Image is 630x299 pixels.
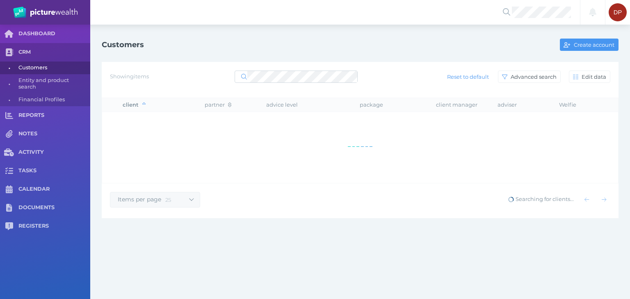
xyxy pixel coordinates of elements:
[498,71,561,83] button: Advanced search
[572,41,618,48] span: Create account
[102,40,144,49] h1: Customers
[18,30,90,37] span: DASHBOARD
[354,98,430,112] th: package
[18,94,87,106] span: Financial Profiles
[560,39,619,51] button: Create account
[110,196,165,203] span: Items per page
[18,204,90,211] span: DOCUMENTS
[614,9,622,16] span: DP
[580,73,610,80] span: Edit data
[18,49,90,56] span: CRM
[508,196,574,202] span: Searching for clients...
[260,98,354,112] th: advice level
[569,71,610,83] button: Edit data
[553,98,586,112] th: Welfie
[18,186,90,193] span: CALENDAR
[18,130,90,137] span: NOTES
[18,62,87,74] span: Customers
[430,98,491,112] th: client manager
[110,73,149,80] span: Showing items
[18,112,90,119] span: REPORTS
[18,223,90,230] span: REGISTERS
[18,74,87,94] span: Entity and product search
[444,73,493,80] span: Reset to default
[18,167,90,174] span: TASKS
[18,149,90,156] span: ACTIVITY
[509,73,560,80] span: Advanced search
[581,194,593,206] button: Show previous page
[443,71,493,83] button: Reset to default
[609,3,627,21] div: David Parry
[205,101,231,108] span: partner
[598,194,610,206] button: Show next page
[491,98,553,112] th: adviser
[123,101,146,108] span: client
[13,7,78,18] img: PW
